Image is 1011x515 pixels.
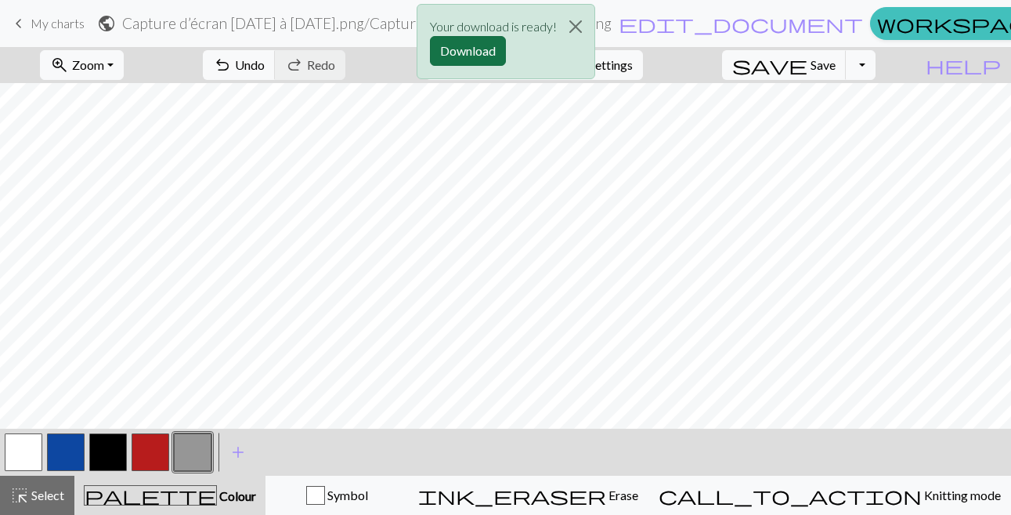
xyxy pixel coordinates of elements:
button: Download [430,36,506,66]
span: Erase [606,488,638,502]
span: Colour [217,488,256,503]
p: Your download is ready! [430,17,557,36]
button: Erase [408,476,648,515]
span: ink_eraser [418,484,606,506]
span: Symbol [325,488,368,502]
span: palette [85,484,216,506]
span: call_to_action [659,484,922,506]
span: Select [29,488,64,502]
button: Close [557,5,594,49]
span: Knitting mode [922,488,1001,502]
button: Symbol [265,476,408,515]
span: highlight_alt [10,484,29,506]
span: add [229,441,247,463]
button: Colour [74,476,265,515]
button: Knitting mode [648,476,1011,515]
